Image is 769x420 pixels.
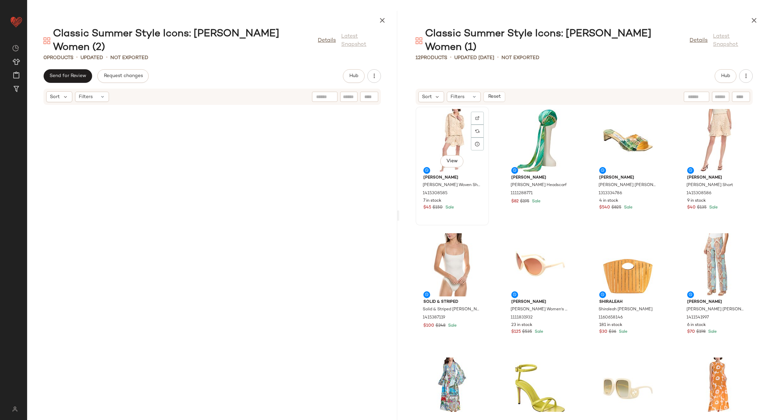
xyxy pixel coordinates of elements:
[715,69,736,83] button: Hub
[110,54,148,61] p: Not Exported
[106,54,108,62] span: •
[686,307,744,313] span: [PERSON_NAME] [PERSON_NAME] Linen Pant
[522,329,532,335] span: $535
[422,93,432,101] span: Sort
[690,37,708,45] a: Details
[599,315,623,321] span: 1160658146
[708,205,718,210] span: Sale
[511,299,569,305] span: [PERSON_NAME]
[682,109,750,172] img: 1415308586_RLLATH.jpg
[682,233,750,296] img: 1411541997_RLLATH.jpg
[686,315,709,321] span: 1411541997
[511,190,533,197] span: 1111288771
[520,199,529,205] span: $195
[506,233,574,296] img: 1111831932_RLLATH.jpg
[444,205,454,210] span: Sale
[79,93,93,101] span: Filters
[594,109,662,172] img: 1313334786_RLLATH.jpg
[416,55,421,60] span: 12
[696,329,706,335] span: $198
[418,233,487,296] img: 1415387119_RLLATH.jpg
[423,182,480,188] span: [PERSON_NAME] Woven Shirt
[43,69,92,83] button: Send for Review
[599,322,622,328] span: 181 in stock
[687,205,696,211] span: $40
[440,155,463,167] button: View
[686,190,711,197] span: 1415308586
[433,205,443,211] span: $150
[423,190,447,197] span: 1415308585
[418,109,487,172] img: 1415308585_RLLATH.jpg
[686,182,733,188] span: [PERSON_NAME] Short
[76,54,78,62] span: •
[43,37,50,44] img: svg%3e
[511,315,533,321] span: 1111831932
[599,205,610,211] span: $540
[599,307,653,313] span: Shiraleah [PERSON_NAME]
[97,69,148,83] button: Request changes
[447,324,457,328] span: Sale
[594,233,662,296] img: 1160658146_RLLATH.jpg
[599,190,622,197] span: 1313334786
[80,54,103,61] p: updated
[511,175,569,181] span: [PERSON_NAME]
[533,330,543,334] span: Sale
[318,37,336,45] a: Details
[497,54,499,62] span: •
[599,198,618,204] span: 4 in stock
[721,73,730,79] span: Hub
[423,198,441,204] span: 7 in stock
[697,205,707,211] span: $135
[511,182,567,188] span: [PERSON_NAME] Headscarf
[599,299,657,305] span: Shiraleah
[423,323,434,329] span: $100
[43,55,47,60] span: 0
[10,15,23,29] img: heart_red.DM2ytmEG.svg
[436,323,445,329] span: $248
[623,205,633,210] span: Sale
[687,322,706,328] span: 6 in stock
[416,27,690,54] div: Classic Summer Style Icons: [PERSON_NAME] Women (1)
[423,307,480,313] span: Solid & Striped [PERSON_NAME] One-Piece
[475,116,479,120] img: svg%3e
[506,109,574,172] img: 1111288771_RLLATH.jpg
[511,307,568,313] span: [PERSON_NAME] Women's Jada 68mm Sunglasses
[687,175,745,181] span: [PERSON_NAME]
[43,54,73,61] div: Products
[450,54,452,62] span: •
[451,93,464,101] span: Filters
[599,329,607,335] span: $30
[687,329,695,335] span: $70
[599,182,656,188] span: [PERSON_NAME] [PERSON_NAME] 35 Leather Mule
[446,159,458,164] span: View
[423,175,481,181] span: [PERSON_NAME]
[8,406,21,412] img: svg%3e
[475,129,479,133] img: svg%3e
[618,330,627,334] span: Sale
[611,205,621,211] span: $825
[416,54,447,61] div: Products
[343,69,365,83] button: Hub
[43,27,318,54] div: Classic Summer Style Icons: [PERSON_NAME] Women (2)
[50,93,60,101] span: Sort
[488,94,501,99] span: Reset
[687,198,706,204] span: 9 in stock
[687,299,745,305] span: [PERSON_NAME]
[416,37,422,44] img: svg%3e
[501,54,539,61] p: Not Exported
[454,54,494,61] p: updated [DATE]
[483,92,505,102] button: Reset
[609,329,616,335] span: $36
[511,199,519,205] span: $82
[349,73,358,79] span: Hub
[423,315,445,321] span: 1415387119
[511,322,532,328] span: 23 in stock
[423,299,481,305] span: Solid & Striped
[531,199,541,204] span: Sale
[12,45,19,52] img: svg%3e
[707,330,717,334] span: Sale
[511,329,521,335] span: $125
[599,175,657,181] span: [PERSON_NAME]
[103,73,143,79] span: Request changes
[423,205,431,211] span: $45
